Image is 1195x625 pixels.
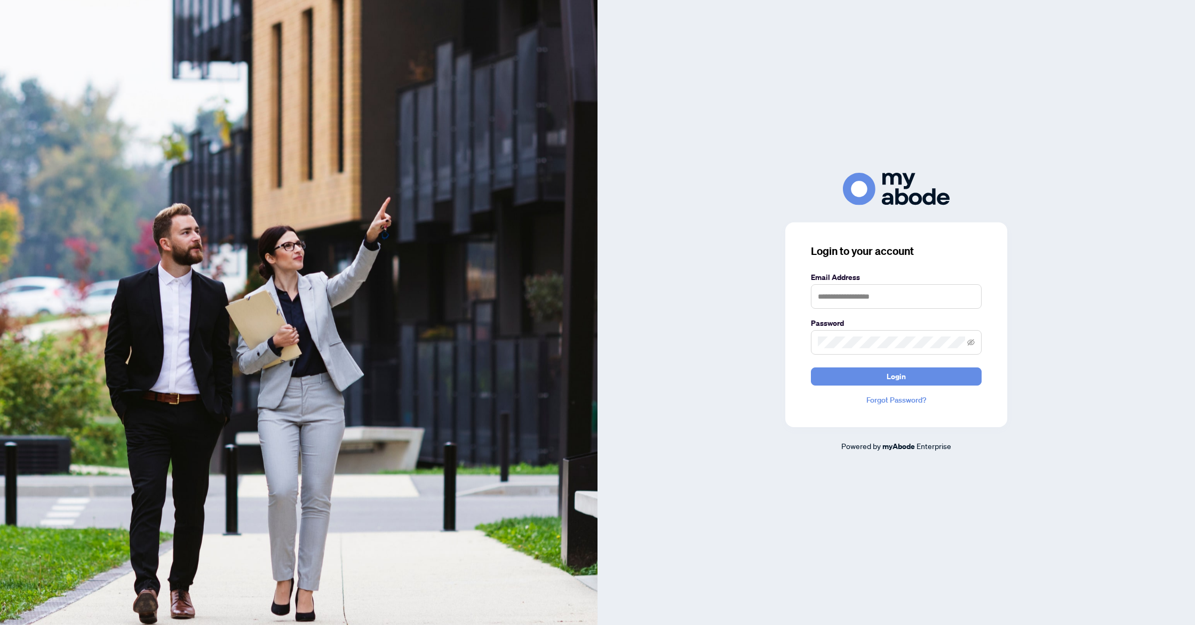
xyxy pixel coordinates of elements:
button: Login [811,367,982,386]
a: Forgot Password? [811,394,982,406]
h3: Login to your account [811,244,982,259]
span: Login [887,368,906,385]
img: ma-logo [843,173,950,205]
label: Password [811,317,982,329]
label: Email Address [811,271,982,283]
a: myAbode [882,440,915,452]
span: Powered by [841,441,881,451]
span: eye-invisible [967,339,975,346]
span: Enterprise [917,441,951,451]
